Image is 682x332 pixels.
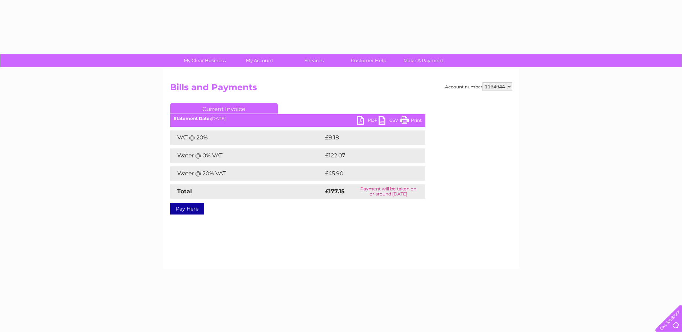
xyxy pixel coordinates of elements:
[323,148,412,163] td: £122.07
[175,54,234,67] a: My Clear Business
[170,116,425,121] div: [DATE]
[400,116,422,126] a: Print
[170,203,204,215] a: Pay Here
[170,82,512,96] h2: Bills and Payments
[379,116,400,126] a: CSV
[323,130,408,145] td: £9.18
[170,103,278,114] a: Current Invoice
[170,166,323,181] td: Water @ 20% VAT
[323,166,411,181] td: £45.90
[170,130,323,145] td: VAT @ 20%
[325,188,344,195] strong: £177.15
[174,116,211,121] b: Statement Date:
[352,184,425,199] td: Payment will be taken on or around [DATE]
[230,54,289,67] a: My Account
[339,54,398,67] a: Customer Help
[177,188,192,195] strong: Total
[445,82,512,91] div: Account number
[170,148,323,163] td: Water @ 0% VAT
[357,116,379,126] a: PDF
[394,54,453,67] a: Make A Payment
[284,54,344,67] a: Services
